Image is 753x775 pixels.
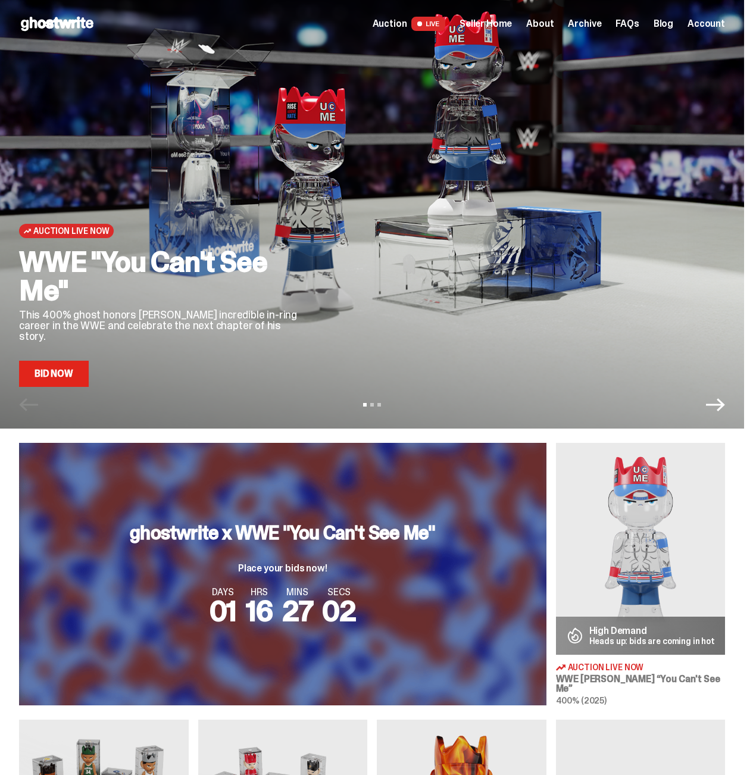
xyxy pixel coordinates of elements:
h3: WWE [PERSON_NAME] “You Can't See Me” [556,674,726,693]
span: LIVE [411,17,445,31]
a: You Can't See Me High Demand Heads up: bids are coming in hot Auction Live Now [556,443,726,705]
a: Archive [568,19,601,29]
p: High Demand [589,626,715,636]
p: This 400% ghost honors [PERSON_NAME] incredible in-ring career in the WWE and celebrate the next ... [19,310,305,342]
p: Heads up: bids are coming in hot [589,637,715,645]
a: Bid Now [19,361,89,387]
p: Place your bids now! [130,564,435,573]
span: 400% (2025) [556,695,607,706]
a: Account [688,19,725,29]
button: View slide 3 [377,403,381,407]
span: 16 [246,592,273,630]
button: View slide 2 [370,403,374,407]
a: FAQs [615,19,639,29]
img: You Can't See Me [556,443,726,655]
button: Next [706,395,725,414]
span: MINS [282,587,313,597]
a: About [526,19,554,29]
button: View slide 1 [363,403,367,407]
span: 01 [210,592,237,630]
span: SECS [322,587,356,597]
a: Auction LIVE [373,17,445,31]
span: HRS [246,587,273,597]
h2: WWE "You Can't See Me" [19,248,305,305]
span: DAYS [210,587,237,597]
a: Seller Home [460,19,512,29]
span: Auction Live Now [568,663,644,671]
h3: ghostwrite x WWE "You Can't See Me" [130,523,435,542]
span: Auction [373,19,407,29]
span: Auction Live Now [33,226,109,236]
a: Blog [654,19,673,29]
span: 27 [282,592,313,630]
span: 02 [322,592,356,630]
